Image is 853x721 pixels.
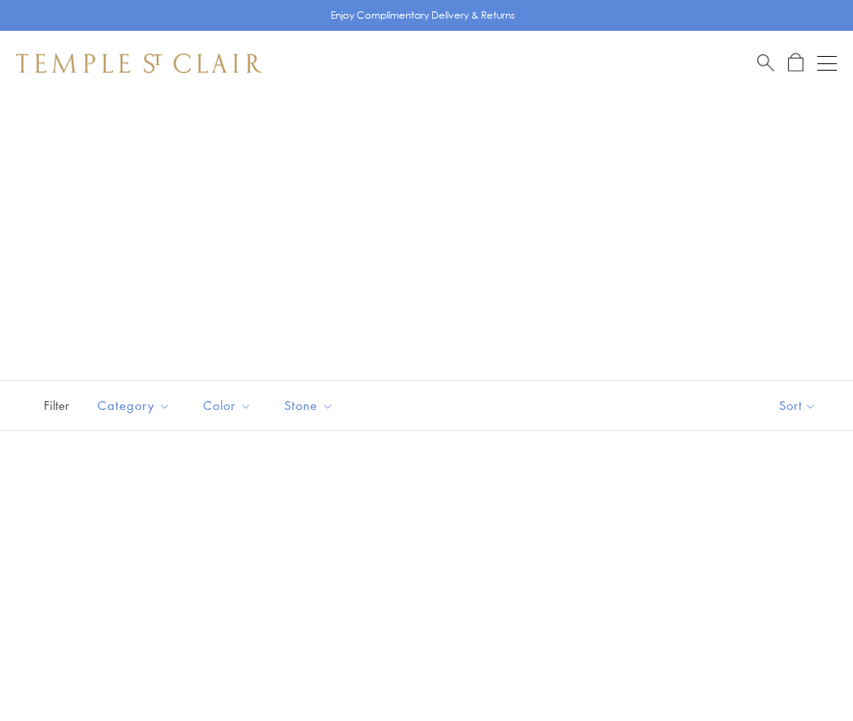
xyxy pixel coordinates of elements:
[331,7,515,24] p: Enjoy Complimentary Delivery & Returns
[817,54,837,73] button: Open navigation
[191,387,264,424] button: Color
[89,395,183,416] span: Category
[788,53,803,73] a: Open Shopping Bag
[16,54,262,73] img: Temple St. Clair
[743,381,853,430] button: Show sort by
[757,53,774,73] a: Search
[195,395,264,416] span: Color
[272,387,346,424] button: Stone
[276,395,346,416] span: Stone
[85,387,183,424] button: Category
